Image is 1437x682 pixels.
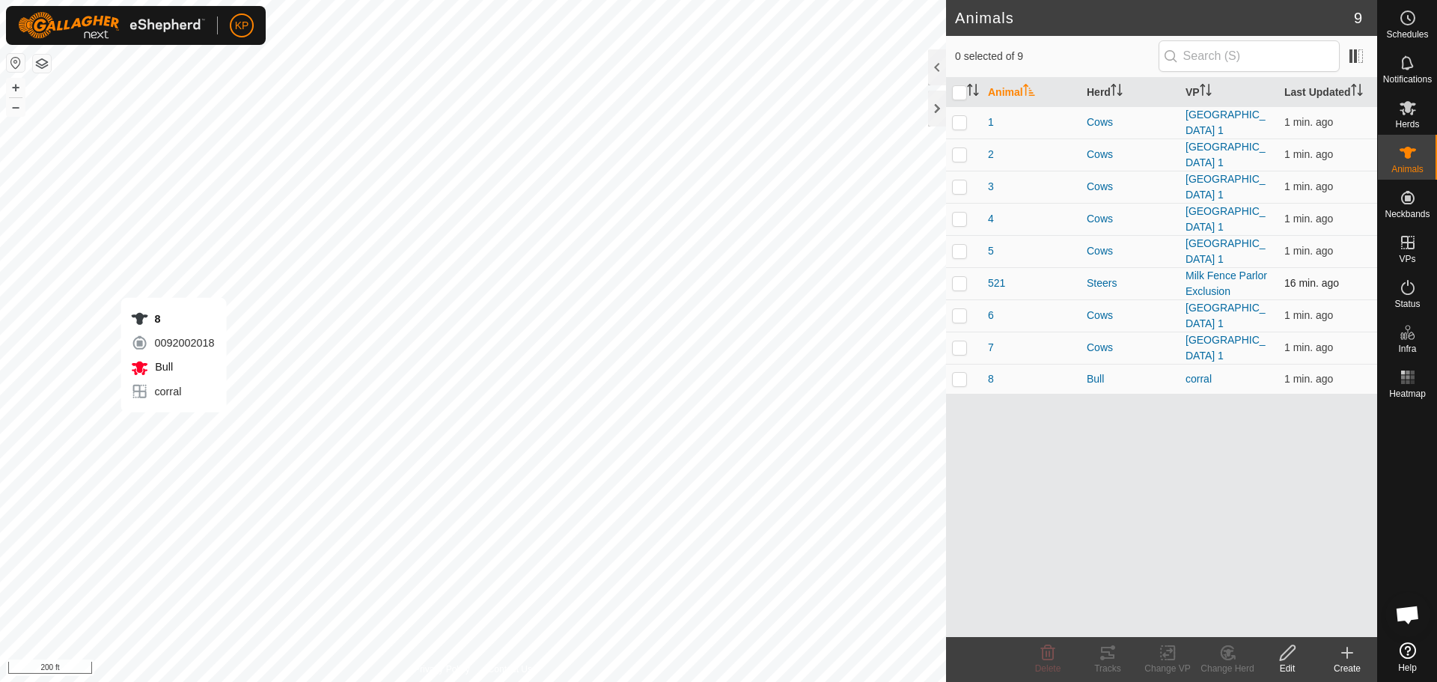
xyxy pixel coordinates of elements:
span: 6 [988,308,994,323]
span: Status [1394,299,1420,308]
div: 8 [130,310,214,328]
h2: Animals [955,9,1354,27]
span: Animals [1391,165,1424,174]
span: Oct 10, 2025, 5:01 PM [1284,180,1333,192]
span: Oct 10, 2025, 5:01 PM [1284,245,1333,257]
span: Oct 10, 2025, 5:01 PM [1284,341,1333,353]
div: Cows [1087,115,1174,130]
p-sorticon: Activate to sort [1111,86,1123,98]
a: [GEOGRAPHIC_DATA] 1 [1186,141,1266,168]
a: corral [1186,373,1212,385]
div: Cows [1087,179,1174,195]
div: Tracks [1078,662,1138,675]
a: Privacy Policy [414,663,470,676]
a: Help [1378,636,1437,678]
span: 9 [1354,7,1362,29]
button: – [7,98,25,116]
div: Change VP [1138,662,1197,675]
a: [GEOGRAPHIC_DATA] 1 [1186,237,1266,265]
span: 8 [988,371,994,387]
span: 4 [988,211,994,227]
a: [GEOGRAPHIC_DATA] 1 [1186,205,1266,233]
span: Help [1398,663,1417,672]
p-sorticon: Activate to sort [1200,86,1212,98]
span: Bull [151,361,173,373]
div: Cows [1087,147,1174,162]
span: 3 [988,179,994,195]
span: 521 [988,275,1005,291]
p-sorticon: Activate to sort [967,86,979,98]
div: Cows [1087,243,1174,259]
th: VP [1180,78,1278,107]
button: Reset Map [7,54,25,72]
span: 0 selected of 9 [955,49,1159,64]
button: + [7,79,25,97]
span: Delete [1035,663,1061,674]
div: Edit [1257,662,1317,675]
th: Last Updated [1278,78,1377,107]
div: Open chat [1385,592,1430,637]
span: 5 [988,243,994,259]
a: [GEOGRAPHIC_DATA] 1 [1186,109,1266,136]
div: Create [1317,662,1377,675]
span: KP [235,18,249,34]
div: corral [130,383,214,401]
span: Oct 10, 2025, 5:01 PM [1284,373,1333,385]
span: 2 [988,147,994,162]
span: Infra [1398,344,1416,353]
div: Cows [1087,211,1174,227]
span: 7 [988,340,994,356]
input: Search (S) [1159,40,1340,72]
div: 0092002018 [130,334,214,352]
a: [GEOGRAPHIC_DATA] 1 [1186,334,1266,362]
span: Schedules [1386,30,1428,39]
a: Milk Fence Parlor Exclusion [1186,270,1267,297]
button: Map Layers [33,55,51,73]
span: Oct 10, 2025, 5:01 PM [1284,116,1333,128]
p-sorticon: Activate to sort [1023,86,1035,98]
a: [GEOGRAPHIC_DATA] 1 [1186,302,1266,329]
span: Oct 10, 2025, 4:46 PM [1284,277,1339,289]
th: Animal [982,78,1081,107]
span: Oct 10, 2025, 5:01 PM [1284,309,1333,321]
span: Neckbands [1385,210,1430,219]
img: Gallagher Logo [18,12,205,39]
p-sorticon: Activate to sort [1351,86,1363,98]
span: Heatmap [1389,389,1426,398]
span: Oct 10, 2025, 5:01 PM [1284,213,1333,225]
div: Cows [1087,308,1174,323]
span: 1 [988,115,994,130]
div: Change Herd [1197,662,1257,675]
span: Herds [1395,120,1419,129]
a: Contact Us [488,663,532,676]
span: Notifications [1383,75,1432,84]
span: Oct 10, 2025, 5:01 PM [1284,148,1333,160]
div: Bull [1087,371,1174,387]
div: Steers [1087,275,1174,291]
a: [GEOGRAPHIC_DATA] 1 [1186,173,1266,201]
th: Herd [1081,78,1180,107]
span: VPs [1399,255,1415,264]
div: Cows [1087,340,1174,356]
